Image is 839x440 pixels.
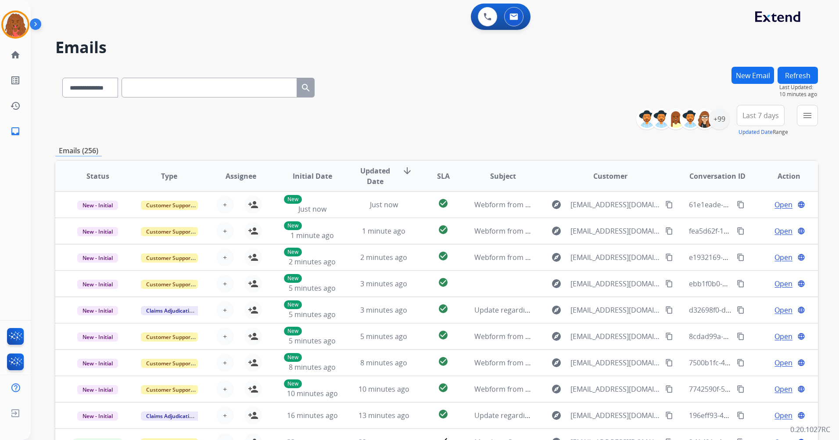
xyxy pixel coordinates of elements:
[161,171,177,181] span: Type
[797,385,805,393] mat-icon: language
[737,280,745,288] mat-icon: content_copy
[360,358,407,368] span: 8 minutes ago
[10,126,21,137] mat-icon: inbox
[141,227,198,236] span: Customer Support
[474,332,673,341] span: Webform from [EMAIL_ADDRESS][DOMAIN_NAME] on [DATE]
[774,199,792,210] span: Open
[298,204,326,214] span: Just now
[141,411,201,421] span: Claims Adjudication
[223,410,227,421] span: +
[689,200,825,209] span: 61e1eade-d83c-458c-a711-03e3a97d448e
[665,385,673,393] mat-icon: content_copy
[438,356,448,367] mat-icon: check_circle
[474,384,673,394] span: Webform from [EMAIL_ADDRESS][DOMAIN_NAME] on [DATE]
[86,171,109,181] span: Status
[665,280,673,288] mat-icon: content_copy
[248,384,258,394] mat-icon: person_add
[216,301,234,319] button: +
[474,252,673,262] span: Webform from [EMAIL_ADDRESS][DOMAIN_NAME] on [DATE]
[141,332,198,342] span: Customer Support
[551,226,562,236] mat-icon: explore
[474,411,808,420] span: Update regarding your fulfillment method for Service Order: dcab1e07-92a7-42f3-8e70-b85b94977c2f
[223,226,227,236] span: +
[774,305,792,315] span: Open
[774,278,792,289] span: Open
[737,411,745,419] mat-icon: content_copy
[665,227,673,235] mat-icon: content_copy
[289,283,336,293] span: 5 minutes ago
[731,67,774,84] button: New Email
[774,410,792,421] span: Open
[474,305,811,315] span: Update regarding your fulfillment method for Service Order: 680e11ba-6aac-49e0-8a02-911d8c365d08
[551,305,562,315] mat-icon: explore
[551,252,562,263] mat-icon: explore
[438,224,448,235] mat-icon: check_circle
[402,166,412,176] mat-icon: arrow_downward
[141,201,198,210] span: Customer Support
[284,300,302,309] p: New
[551,331,562,342] mat-icon: explore
[223,331,227,342] span: +
[689,411,821,420] span: 196eff93-4375-4bb4-81f6-0876ba68e27b
[438,330,448,340] mat-icon: check_circle
[570,357,660,368] span: [EMAIL_ADDRESS][DOMAIN_NAME]
[737,105,785,126] button: Last 7 days
[797,227,805,235] mat-icon: language
[438,198,448,209] mat-icon: check_circle
[689,358,821,368] span: 7500b1fc-40d1-4422-be5c-da8fca08d8ec
[797,359,805,367] mat-icon: language
[689,279,823,289] span: ebb1f0b0-0bf5-4c22-8ba9-6b3e291d4c2d
[797,253,805,261] mat-icon: language
[248,252,258,263] mat-icon: person_add
[593,171,627,181] span: Customer
[360,305,407,315] span: 3 minutes ago
[797,280,805,288] mat-icon: language
[55,145,102,156] p: Emails (256)
[248,331,258,342] mat-icon: person_add
[570,252,660,263] span: [EMAIL_ADDRESS][DOMAIN_NAME]
[802,110,813,121] mat-icon: menu
[284,353,302,362] p: New
[248,226,258,236] mat-icon: person_add
[287,411,338,420] span: 16 minutes ago
[360,279,407,289] span: 3 minutes ago
[248,305,258,315] mat-icon: person_add
[77,201,118,210] span: New - Initial
[551,384,562,394] mat-icon: explore
[737,332,745,340] mat-icon: content_copy
[223,357,227,368] span: +
[774,384,792,394] span: Open
[10,75,21,86] mat-icon: list_alt
[474,358,673,368] span: Webform from [EMAIL_ADDRESS][DOMAIN_NAME] on [DATE]
[438,382,448,393] mat-icon: check_circle
[778,67,818,84] button: Refresh
[77,227,118,236] span: New - Initial
[689,252,820,262] span: e1932169-50e7-4e5a-af81-c499ae6e3ef7
[223,199,227,210] span: +
[779,84,818,91] span: Last Updated:
[10,50,21,60] mat-icon: home
[223,384,227,394] span: +
[774,252,792,263] span: Open
[737,359,745,367] mat-icon: content_copy
[216,196,234,213] button: +
[665,253,673,261] mat-icon: content_copy
[355,166,395,187] span: Updated Date
[289,310,336,319] span: 5 minutes ago
[709,108,730,130] div: +99
[248,278,258,289] mat-icon: person_add
[797,306,805,314] mat-icon: language
[737,253,745,261] mat-icon: content_copy
[290,231,334,240] span: 1 minute ago
[77,306,118,315] span: New - Initial
[248,199,258,210] mat-icon: person_add
[438,303,448,314] mat-icon: check_circle
[438,277,448,288] mat-icon: check_circle
[665,306,673,314] mat-icon: content_copy
[293,171,332,181] span: Initial Date
[284,195,302,204] p: New
[359,384,409,394] span: 10 minutes ago
[77,280,118,289] span: New - Initial
[370,200,398,209] span: Just now
[551,357,562,368] mat-icon: explore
